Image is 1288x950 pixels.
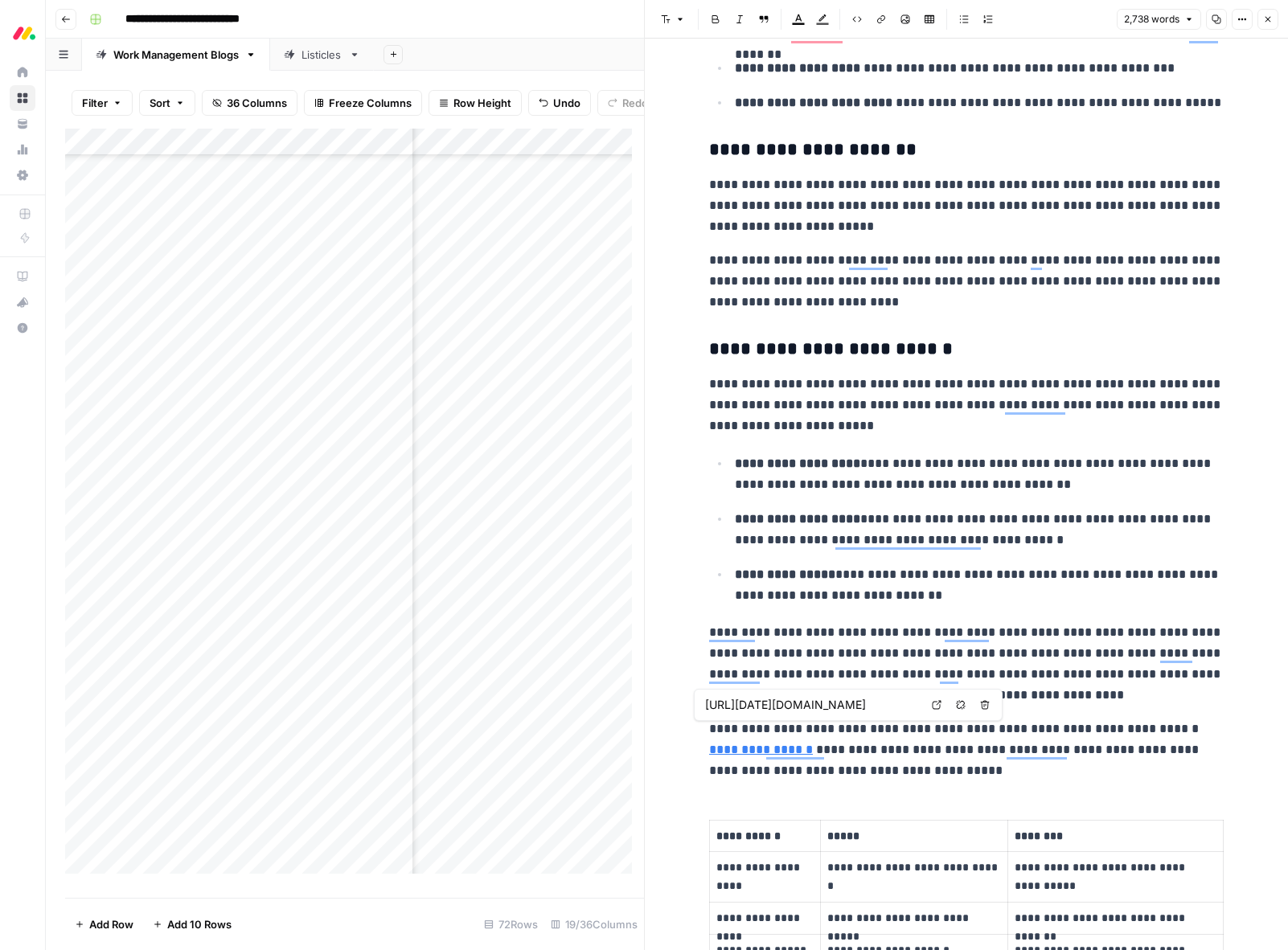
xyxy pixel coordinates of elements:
[72,90,133,116] button: Filter
[10,264,35,289] a: AirOps Academy
[10,290,35,314] div: What's new?
[622,95,648,111] span: Redo
[429,90,522,116] button: Row Height
[10,162,35,188] a: Settings
[202,90,297,116] button: 36 Columns
[10,85,35,111] a: Browse
[150,95,170,111] span: Sort
[528,90,591,116] button: Undo
[89,916,133,932] span: Add Row
[10,18,39,47] img: Monday.com Logo
[1124,12,1179,27] span: 2,738 words
[10,111,35,137] a: Your Data
[82,39,270,71] a: Work Management Blogs
[10,59,35,85] a: Home
[65,911,143,937] button: Add Row
[544,911,644,937] div: 19/36 Columns
[478,911,544,937] div: 72 Rows
[1117,9,1201,30] button: 2,738 words
[329,95,412,111] span: Freeze Columns
[597,90,658,116] button: Redo
[10,315,35,341] button: Help + Support
[113,47,239,63] div: Work Management Blogs
[270,39,374,71] a: Listicles
[304,90,422,116] button: Freeze Columns
[553,95,580,111] span: Undo
[82,95,108,111] span: Filter
[10,289,35,315] button: What's new?
[301,47,343,63] div: Listicles
[10,137,35,162] a: Usage
[453,95,511,111] span: Row Height
[10,13,35,53] button: Workspace: Monday.com
[143,911,241,937] button: Add 10 Rows
[227,95,287,111] span: 36 Columns
[167,916,232,932] span: Add 10 Rows
[139,90,195,116] button: Sort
